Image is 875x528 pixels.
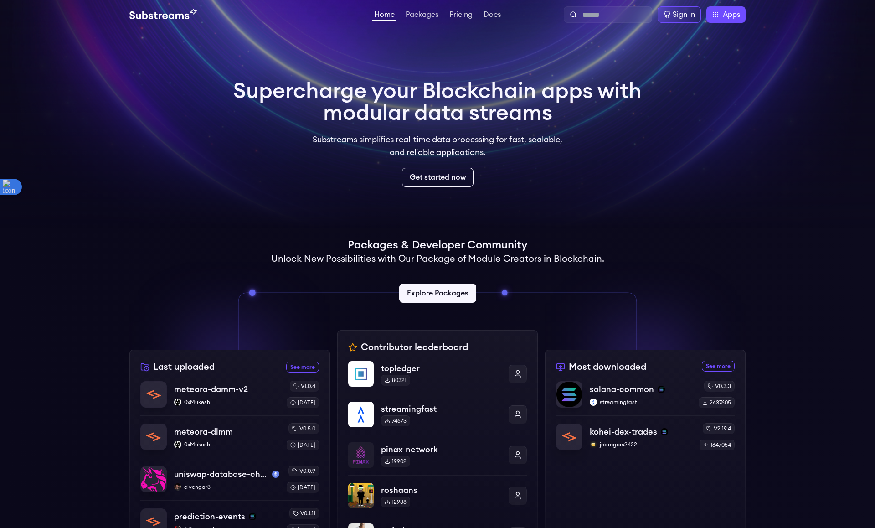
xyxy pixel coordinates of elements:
[174,441,181,448] img: 0xMukesh
[306,133,569,159] p: Substreams simplifies real-time data processing for fast, scalable, and reliable applications.
[249,513,256,520] img: solana
[402,168,474,187] a: Get started now
[556,382,582,407] img: solana-common
[140,415,319,458] a: meteora-dlmmmeteora-dlmm0xMukesh0xMukeshv0.5.0[DATE]
[288,466,319,476] div: v0.0.9
[348,361,374,387] img: topledger
[174,425,233,438] p: meteora-dlmm
[381,375,410,386] div: 80321
[590,441,692,448] p: jobrogers2422
[372,11,396,21] a: Home
[348,475,527,516] a: roshaansroshaans12938
[287,397,319,408] div: [DATE]
[381,443,501,456] p: pinax-network
[723,9,740,20] span: Apps
[290,381,319,392] div: v1.0.4
[289,508,319,519] div: v0.1.11
[381,362,501,375] p: topledger
[482,11,503,20] a: Docs
[704,381,735,392] div: v0.3.3
[381,403,501,415] p: streamingfast
[590,399,597,406] img: streamingfast
[174,399,279,406] p: 0xMukesh
[271,253,604,265] h2: Unlock New Possibilities with Our Package of Module Creators in Blockchain.
[381,497,410,507] div: 12938
[287,482,319,493] div: [DATE]
[174,383,248,396] p: meteora-damm-v2
[348,238,527,253] h1: Packages & Developer Community
[141,466,166,492] img: uniswap-database-changes-mainnet
[140,381,319,415] a: meteora-damm-v2meteora-damm-v20xMukesh0xMukeshv1.0.4[DATE]
[381,415,410,426] div: 74673
[703,423,735,434] div: v2.19.4
[348,442,374,468] img: pinax-network
[348,394,527,435] a: streamingfaststreamingfast74673
[381,484,501,497] p: roshaans
[590,383,654,396] p: solana-common
[140,458,319,500] a: uniswap-database-changes-mainnetuniswap-database-changes-mainnetmainnetciyengar3ciyengar3v0.0.9[D...
[661,428,668,435] img: solana
[556,424,582,450] img: kohei-dex-trades
[381,456,410,467] div: 19902
[272,471,279,478] img: mainnet
[556,381,735,415] a: solana-commonsolana-commonsolanastreamingfaststreamingfastv0.3.32637605
[556,415,735,450] a: kohei-dex-tradeskohei-dex-tradessolanajobrogers2422jobrogers2422v2.19.41647054
[233,80,642,124] h1: Supercharge your Blockchain apps with modular data streams
[590,441,597,448] img: jobrogers2422
[399,284,476,303] a: Explore Packages
[658,6,701,23] a: Sign in
[174,441,279,448] p: 0xMukesh
[141,424,166,450] img: meteora-dlmm
[286,362,319,373] a: See more recently uploaded packages
[590,425,657,438] p: kohei-dex-trades
[287,440,319,450] div: [DATE]
[348,483,374,508] img: roshaans
[404,11,440,20] a: Packages
[174,399,181,406] img: 0xMukesh
[174,483,181,491] img: ciyengar3
[448,11,474,20] a: Pricing
[174,483,279,491] p: ciyengar3
[702,361,735,372] a: See more most downloaded packages
[174,468,268,481] p: uniswap-database-changes-mainnet
[348,361,527,394] a: topledgertopledger80321
[288,423,319,434] div: v0.5.0
[348,435,527,475] a: pinax-networkpinax-network19902
[348,402,374,427] img: streamingfast
[673,9,695,20] div: Sign in
[174,510,245,523] p: prediction-events
[590,399,691,406] p: streamingfast
[700,440,735,450] div: 1647054
[129,9,197,20] img: Substream's logo
[141,382,166,407] img: meteora-damm-v2
[699,397,735,408] div: 2637605
[658,386,665,393] img: solana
